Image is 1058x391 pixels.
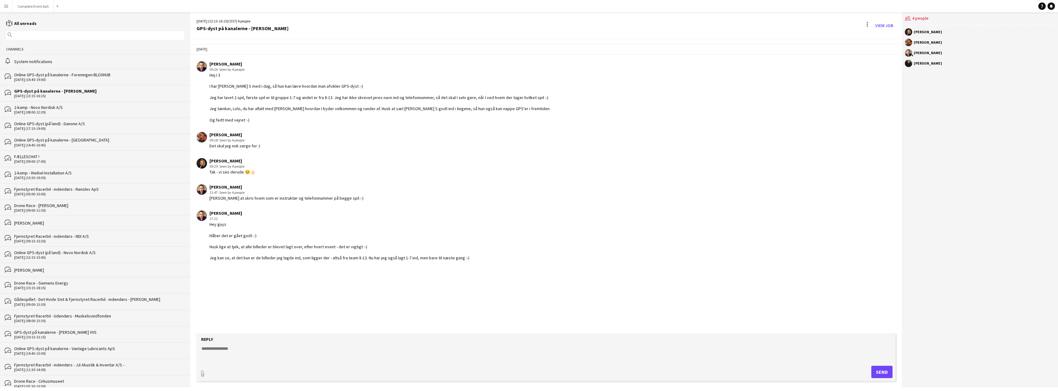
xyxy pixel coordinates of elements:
[14,94,184,98] div: [DATE] (13:15-16:15)
[209,158,255,164] div: [PERSON_NAME]
[209,195,364,201] div: [PERSON_NAME] at skriv hvem som er instruktør og telefonnummer på begge spil :-)
[14,137,184,143] div: Online GPS-dyst på kanalerne - [GEOGRAPHIC_DATA]
[209,67,550,72] div: 09:26
[14,233,184,239] div: Fjernstyret Racerbil - indendørs - NDI A/S
[914,51,942,55] div: [PERSON_NAME]
[218,164,245,169] span: · Seen by 4 people
[14,335,184,339] div: [DATE] (10:15-13:15)
[14,78,184,82] div: [DATE] (16:45-19:00)
[197,18,288,24] div: [DATE] (13:15-16:15) | 4 people
[14,208,184,213] div: [DATE] (09:00-11:30)
[14,250,184,255] div: Online GPS-dyst (på land) - Novo Nordisk A/S
[14,121,184,126] div: Online GPS-dyst (på land) - Danone A/S
[209,61,550,67] div: [PERSON_NAME]
[201,337,213,342] label: Reply
[197,26,288,31] div: GPS-dyst på kanalerne - [PERSON_NAME]
[14,297,184,302] div: Gådespillet - Det Hvide Snit & Fjernstyret Racerbil - indendørs - [PERSON_NAME]
[14,59,184,64] div: System notifications
[14,378,184,384] div: Drone Race - Cirkusmuseet
[209,164,255,169] div: 09:29
[14,286,184,290] div: [DATE] (15:15-18:15)
[14,255,184,260] div: [DATE] (13:15-15:45)
[14,319,184,323] div: [DATE] (08:00-13:30)
[871,366,893,378] button: Send
[209,190,364,195] div: 13:47
[14,203,184,208] div: Drone Race - [PERSON_NAME]
[218,190,245,195] span: · Seen by 4 people
[914,62,942,65] div: [PERSON_NAME]
[6,21,37,26] a: All unreads
[209,216,469,221] div: 17:22
[14,351,184,356] div: [DATE] (14:45-15:00)
[873,21,896,30] a: View Job
[209,138,260,143] div: 09:28
[14,267,184,273] div: [PERSON_NAME]
[209,184,364,190] div: [PERSON_NAME]
[14,154,184,159] div: FÆLLESCHAT !
[14,220,184,226] div: [PERSON_NAME]
[914,30,942,34] div: [PERSON_NAME]
[14,105,184,110] div: 2-kamp - Novo Nordisk A/S
[14,192,184,196] div: [DATE] (05:00-15:00)
[209,143,260,149] div: Det skal jeg nok sørge for :)
[13,0,54,12] button: Complete Event ApS
[190,44,902,54] div: [DATE]
[14,186,184,192] div: Fjernstyret Racerbil - indendørs - Rønslev ApS
[209,210,469,216] div: [PERSON_NAME]
[14,346,184,351] div: Online GPS-dyst på kanalerne - Vantage Lubricants ApS
[14,159,184,164] div: [DATE] (09:00-17:00)
[218,138,245,142] span: · Seen by 4 people
[14,176,184,180] div: [DATE] (15:30-19:30)
[14,362,184,368] div: Fjernstyret Racerbil - indendørs - JJI Akustik & Inventar A/S -
[14,384,184,389] div: [DATE] (07:30-10:59)
[209,169,255,175] div: Tak - vi ses derude 😊👍🏻
[14,126,184,131] div: [DATE] (17:15-19:00)
[14,72,184,78] div: Online GPS-dyst på kanalerne - Foreningen BLOXHUB
[14,110,184,114] div: [DATE] (08:00-12:30)
[14,280,184,286] div: Drone Race - Siemens Energy
[914,41,942,44] div: [PERSON_NAME]
[14,313,184,319] div: Fjernstyret Racerbil - Udendørs - Muskelsvindfonden
[14,170,184,176] div: 2-kamp - Weibel Installation A/S
[209,221,469,261] div: Hey guys Håber det er gået godt :-) Husk lige at tjek, at alle billeder er blevet lagt over, efte...
[14,302,184,307] div: [DATE] (09:00-13:30)
[209,132,260,138] div: [PERSON_NAME]
[14,143,184,147] div: [DATE] (14:45-16:45)
[228,19,236,23] span: CEST
[209,72,550,123] div: Hej I 3 I har [PERSON_NAME] S med i dag, så hun kan lære hvordan man afvikler GPS-dyst :-) Jeg ha...
[218,67,245,72] span: · Seen by 4 people
[14,368,184,372] div: [DATE] (11:30-14:00)
[14,239,184,243] div: [DATE] (09:15-15:30)
[14,88,184,94] div: GPS-dyst på kanalerne - [PERSON_NAME]
[905,12,1055,25] div: 4 people
[14,329,184,335] div: GPS-dyst på kanalerne - [PERSON_NAME] VVS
